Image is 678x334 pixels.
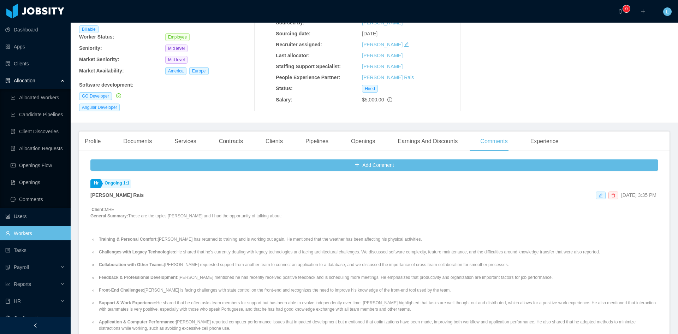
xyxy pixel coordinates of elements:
[165,45,188,52] span: Mid level
[11,141,65,156] a: icon: file-doneAllocation Requests
[101,179,131,188] a: Ongoing 1:1
[97,262,658,268] li: [PERSON_NAME] requested support from another team to connect an application to a database, and we...
[621,192,656,198] span: [DATE] 3:35 PM
[14,298,21,304] span: HR
[276,86,292,91] b: Status:
[165,67,186,75] span: America
[611,193,615,198] i: icon: delete
[5,23,65,37] a: icon: pie-chartDashboard
[623,5,630,12] sup: 0
[404,42,409,47] i: icon: edit
[99,275,178,280] strong: Feedback & Professional Development:
[97,274,658,281] li: [PERSON_NAME] mentioned he has recently received positive feedback and is scheduling more meeting...
[5,299,10,304] i: icon: book
[362,97,384,102] span: $5,000.00
[362,31,377,36] span: [DATE]
[618,9,623,14] i: icon: bell
[116,93,121,98] i: icon: check-circle
[599,193,603,198] i: icon: edit
[97,287,658,293] li: [PERSON_NAME] is facing challenges with state control on the front-end and recognizes the need to...
[387,97,392,102] span: info-circle
[99,237,158,242] strong: Training & Personal Comfort:
[475,131,513,151] div: Comments
[11,124,65,139] a: icon: file-searchClient Discoveries
[362,75,414,80] a: [PERSON_NAME] Rais
[276,53,310,58] b: Last allocator:
[641,9,646,14] i: icon: plus
[90,159,658,171] button: icon: plusAdd Comment
[5,78,10,83] i: icon: solution
[14,264,29,270] span: Payroll
[362,85,378,93] span: Hired
[79,92,112,100] span: GO Developer
[5,209,65,223] a: icon: robotUsers
[99,250,177,254] strong: Challenges with Legacy Technologies:
[666,7,669,16] span: L
[79,45,102,51] b: Seniority:
[300,131,334,151] div: Pipelines
[97,319,658,332] li: [PERSON_NAME] reported computer performance issues that impacted development but mentioned that o...
[392,131,463,151] div: Earnings And Discounts
[169,131,202,151] div: Services
[276,20,304,25] b: Sourced by:
[260,131,289,151] div: Clients
[362,42,403,47] a: [PERSON_NAME]
[276,97,292,102] b: Salary:
[5,265,10,270] i: icon: file-protect
[276,42,322,47] b: Recruiter assigned:
[5,40,65,54] a: icon: appstoreApps
[79,25,99,33] span: Billable
[99,300,156,305] strong: Support & Work Experience:
[79,34,114,40] b: Worker Status:
[99,288,144,293] strong: Front-End Challenges:
[11,158,65,172] a: icon: idcardOpenings Flow
[99,262,164,267] strong: Collaboration with Other Teams:
[362,53,403,58] a: [PERSON_NAME]
[11,175,65,189] a: icon: file-textOpenings
[115,93,121,99] a: icon: check-circle
[362,64,403,69] a: [PERSON_NAME]
[90,179,100,188] a: Hr
[14,78,35,83] span: Allocation
[276,31,310,36] b: Sourcing date:
[525,131,564,151] div: Experience
[5,316,10,321] i: icon: setting
[97,236,658,242] li: [PERSON_NAME] has returned to training and is working out again. He mentioned that the weather ha...
[276,75,340,80] b: People Experience Partner:
[99,320,176,324] strong: Application & Computer Performance:
[97,300,658,312] li: He shared that he often asks team members for support but has been able to evolve independently o...
[189,67,209,75] span: Europe
[276,64,341,69] b: Staffing Support Specialist:
[11,90,65,105] a: icon: line-chartAllocated Workers
[5,282,10,287] i: icon: line-chart
[345,131,381,151] div: Openings
[91,207,105,212] strong: Client:
[79,104,120,111] span: Angular Developer
[14,315,43,321] span: Configuration
[79,57,119,62] b: Market Seniority:
[97,249,658,255] li: He shared that he’s currently dealing with legacy technologies and facing architectural challenge...
[5,243,65,257] a: icon: profileTasks
[362,20,403,25] a: [PERSON_NAME]
[90,192,144,198] strong: [PERSON_NAME] Rais
[5,57,65,71] a: icon: auditClients
[11,107,65,122] a: icon: line-chartCandidate Pipelines
[118,131,157,151] div: Documents
[14,281,31,287] span: Reports
[165,33,190,41] span: Employee
[213,131,249,151] div: Contracts
[11,192,65,206] a: icon: messageComments
[165,56,188,64] span: Mid level
[79,82,133,88] b: Software development :
[90,213,128,218] strong: General Summary:
[79,68,124,74] b: Market Availability:
[5,226,65,240] a: icon: userWorkers
[90,206,658,219] p: MHE These are the topics [PERSON_NAME] and I had the opportunity of talking about:
[79,131,106,151] div: Profile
